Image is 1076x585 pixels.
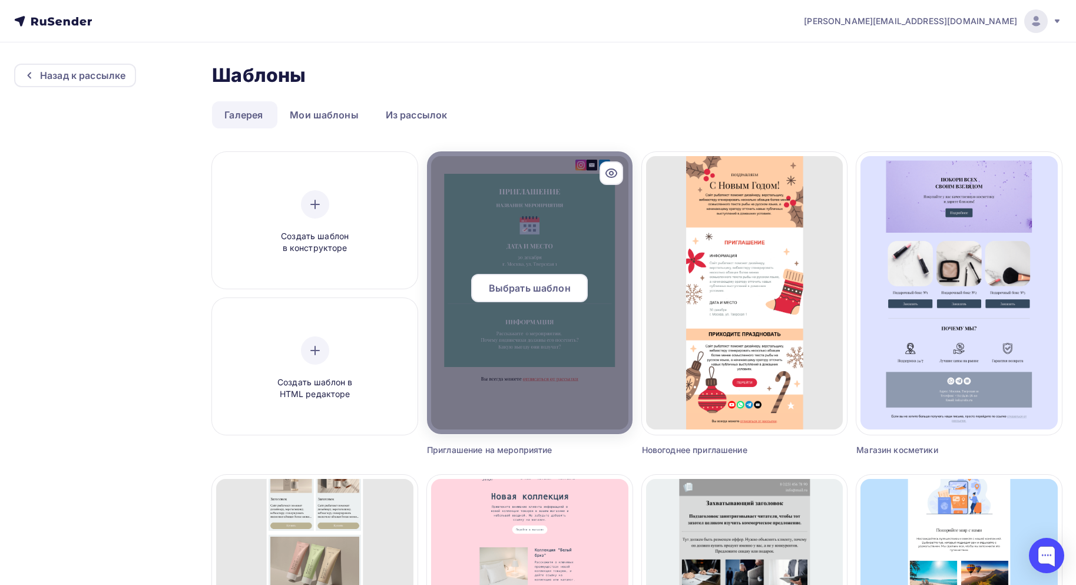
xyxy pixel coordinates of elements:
h2: Шаблоны [212,64,306,87]
div: Назад к рассылке [40,68,125,82]
span: [PERSON_NAME][EMAIL_ADDRESS][DOMAIN_NAME] [804,15,1017,27]
div: Приглашение на мероприятие [427,444,581,456]
span: Создать шаблон в конструкторе [259,230,371,255]
div: Новогоднее приглашение [642,444,796,456]
a: [PERSON_NAME][EMAIL_ADDRESS][DOMAIN_NAME] [804,9,1062,33]
div: Магазин косметики [856,444,1011,456]
a: Галерея [212,101,275,128]
a: Мои шаблоны [277,101,371,128]
span: Выбрать шаблон [489,281,571,295]
a: Из рассылок [373,101,460,128]
span: Создать шаблон в HTML редакторе [259,376,371,401]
